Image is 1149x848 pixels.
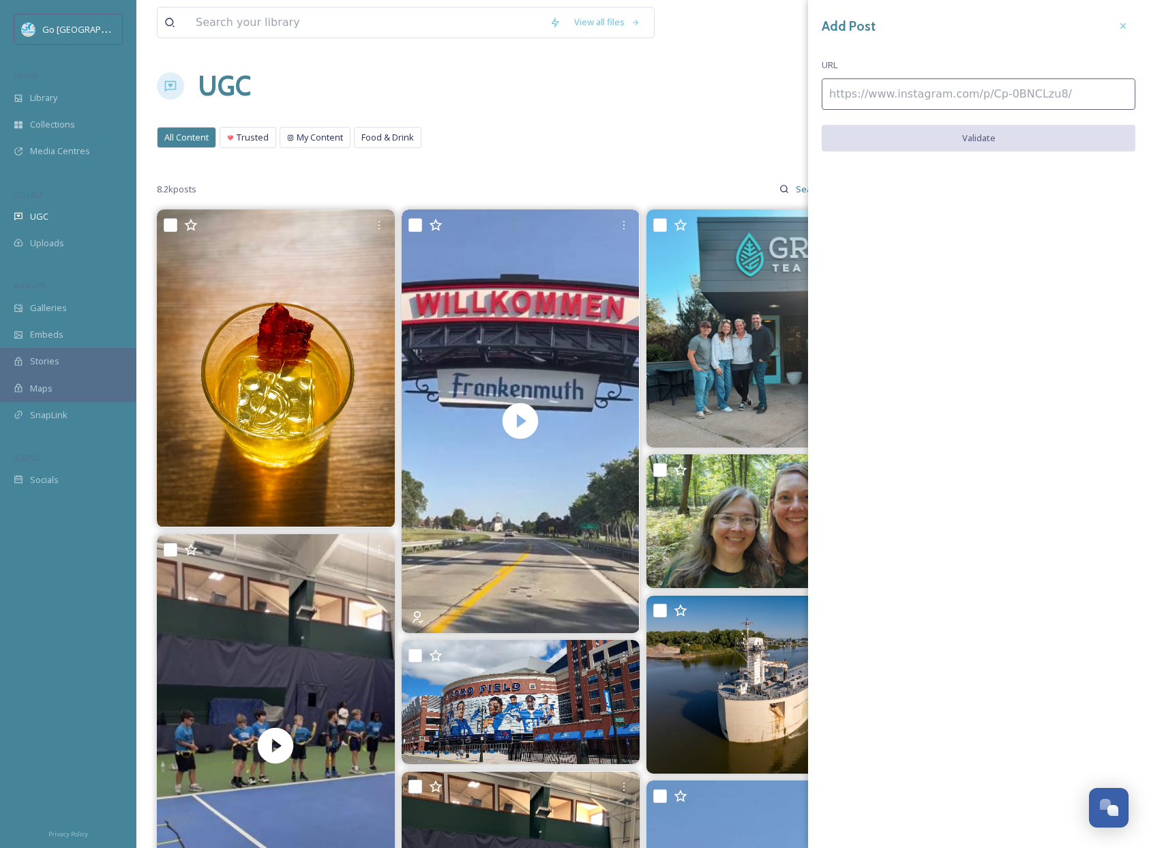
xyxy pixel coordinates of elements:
span: Maps [30,382,53,395]
span: Go [GEOGRAPHIC_DATA] [42,23,143,35]
span: Embeds [30,328,63,341]
button: Validate [822,125,1135,151]
img: Saginaw River Sunday! Another Sunday here already? How did we get here so fast. I had a super bus... [646,596,884,774]
button: Open Chat [1089,788,1129,828]
span: COLLECT [14,189,43,199]
span: 8.2k posts [157,183,196,196]
span: Galleries [30,302,67,315]
h3: Add Post [822,16,876,36]
input: https://www.instagram.com/p/Cp-0BNCLzu8/ [822,78,1135,110]
span: WIDGETS [14,280,45,291]
img: Detroit Lions Week 2 Game Final Score. Detroit Lions 52 Chicago Bears 21 Lions QB Jared Goff 23/2... [402,640,640,765]
span: Uploads [30,237,64,250]
span: Socials [30,473,59,486]
span: URL [822,59,837,72]
span: Collections [30,118,75,131]
a: View all files [567,9,647,35]
span: All Content [164,131,209,144]
span: Library [30,91,57,104]
span: SnapLink [30,409,68,422]
img: ✨ Big News from Grove ✨ After much prayer and reflection, we want to share with you all that our ... [646,209,884,448]
input: Search your library [189,8,543,38]
span: Food & Drink [361,131,414,144]
a: Privacy Policy [48,825,88,841]
span: Media Centres [30,145,90,158]
span: Trusted [237,131,269,144]
span: Privacy Policy [48,830,88,838]
img: Fall menu coming soon to a distillery near you.. (spoiler: it’s us) 🍂👀 [157,209,395,527]
span: UGC [30,210,48,223]
span: MEDIA [14,70,38,81]
span: Stories [30,355,59,368]
img: Another awesome mushroom identification class by Great Lakes Treats. #mushroomhunting #mushrooms ... [646,454,884,588]
img: GoGreatLogo_MISkies_RegionalTrails%20%281%29.png [22,23,35,36]
input: Search [789,175,833,203]
video: Fall is so much fun in Frankenmuth 🍁 Head to the top of the hill and join us on our outdoor patio... [402,209,640,632]
span: SOCIALS [14,452,41,463]
a: UGC [198,65,251,106]
img: thumbnail [402,209,640,632]
span: My Content [297,131,343,144]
